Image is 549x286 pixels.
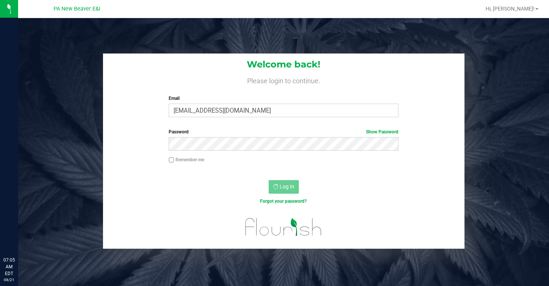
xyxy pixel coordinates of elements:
p: 07:05 AM EDT [3,257,15,277]
span: Hi, [PERSON_NAME]! [486,6,535,12]
input: Remember me [169,158,174,163]
span: PA New Beaver E&I [54,6,100,12]
label: Email [169,95,398,102]
span: Password [169,129,189,135]
p: 08/21 [3,277,15,283]
img: flourish_logo.svg [238,213,329,242]
label: Remember me [169,156,204,163]
h1: Welcome back! [103,60,464,69]
button: Log In [269,180,299,194]
span: Log In [280,184,294,190]
h4: Please login to continue. [103,75,464,84]
a: Show Password [366,129,398,135]
a: Forgot your password? [260,199,307,204]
